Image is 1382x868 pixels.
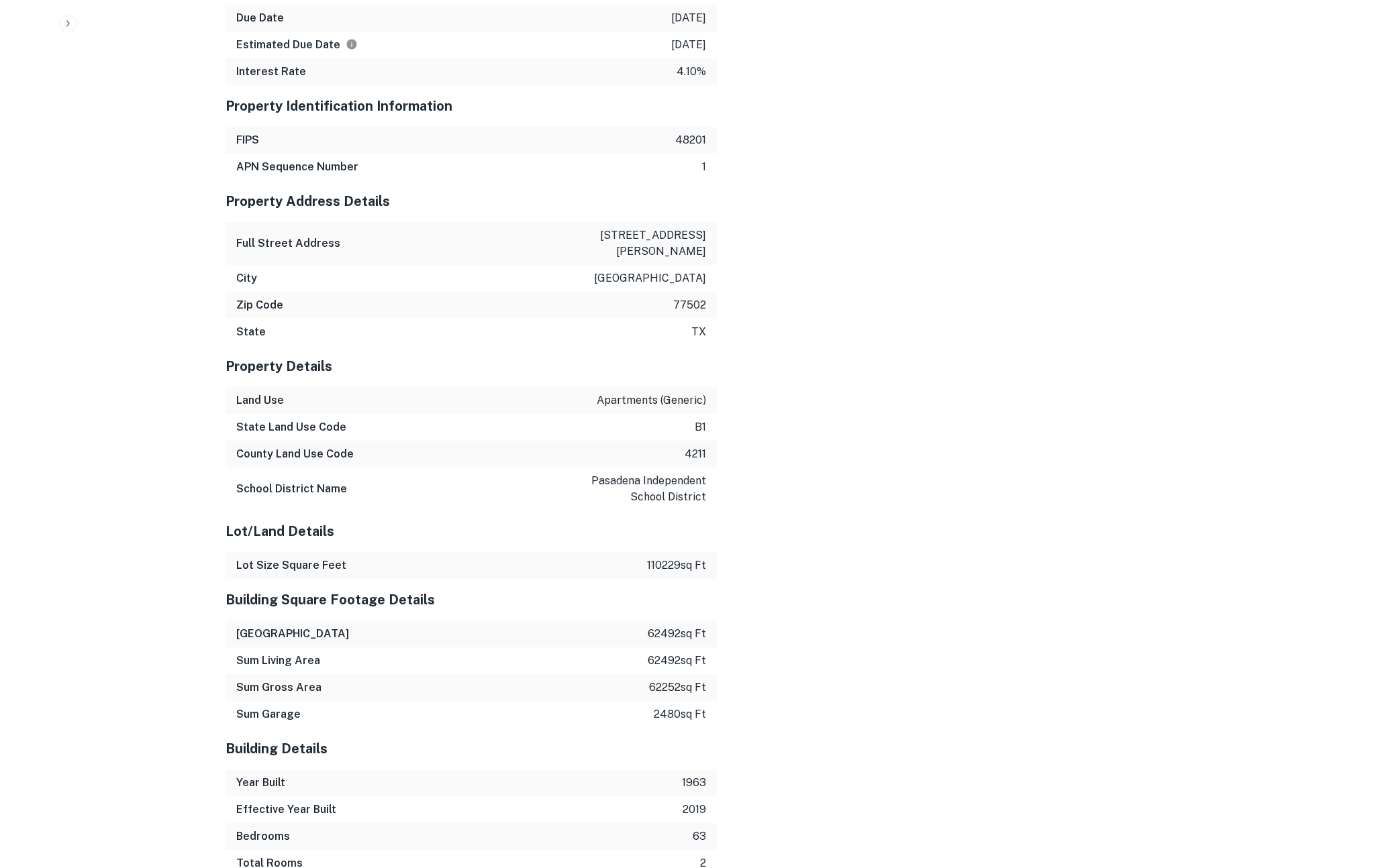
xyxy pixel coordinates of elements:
[585,473,706,505] p: pasadena independent school district
[236,324,266,340] h6: State
[236,706,301,722] h6: Sum Garage
[236,653,320,669] h6: Sum Living Area
[695,419,706,435] p: b1
[683,802,706,818] p: 2019
[236,680,322,696] h6: Sum Gross Area
[691,324,706,340] p: tx
[693,828,706,845] p: 63
[236,626,349,642] h6: [GEOGRAPHIC_DATA]
[226,191,717,211] h5: Property Address Details
[675,132,706,148] p: 48201
[226,356,717,376] h5: Property Details
[236,10,284,26] h6: Due Date
[236,132,259,148] h6: FIPS
[236,446,354,462] h6: County Land Use Code
[685,446,706,462] p: 4211
[648,626,706,642] p: 62492 sq ft
[649,680,706,696] p: 62252 sq ft
[1315,761,1382,825] iframe: Chat Widget
[647,557,706,574] p: 110229 sq ft
[236,775,285,791] h6: Year Built
[236,481,347,497] h6: School District Name
[226,739,717,759] h5: Building Details
[682,775,706,791] p: 1963
[236,64,306,80] h6: Interest Rate
[648,653,706,669] p: 62492 sq ft
[585,227,706,260] p: [STREET_ADDRESS][PERSON_NAME]
[673,297,706,313] p: 77502
[594,270,706,286] p: [GEOGRAPHIC_DATA]
[236,828,290,845] h6: Bedrooms
[236,270,257,286] h6: City
[236,159,358,175] h6: APN Sequence Number
[236,297,283,313] h6: Zip Code
[671,10,706,26] p: [DATE]
[236,392,284,409] h6: Land Use
[226,96,717,116] h5: Property Identification Information
[346,38,358,50] svg: Estimate is based on a standard schedule for this type of loan.
[654,706,706,722] p: 2480 sq ft
[236,802,336,818] h6: Effective Year Built
[236,557,346,574] h6: Lot Size Square Feet
[236,235,340,252] h6: Full Street Address
[236,37,358,53] h6: Estimated Due Date
[597,392,706,409] p: apartments (generic)
[236,419,346,435] h6: State Land Use Code
[226,521,717,541] h5: Lot/Land Details
[226,590,717,610] h5: Building Square Footage Details
[702,159,706,175] p: 1
[671,37,706,53] p: [DATE]
[677,64,706,80] p: 4.10%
